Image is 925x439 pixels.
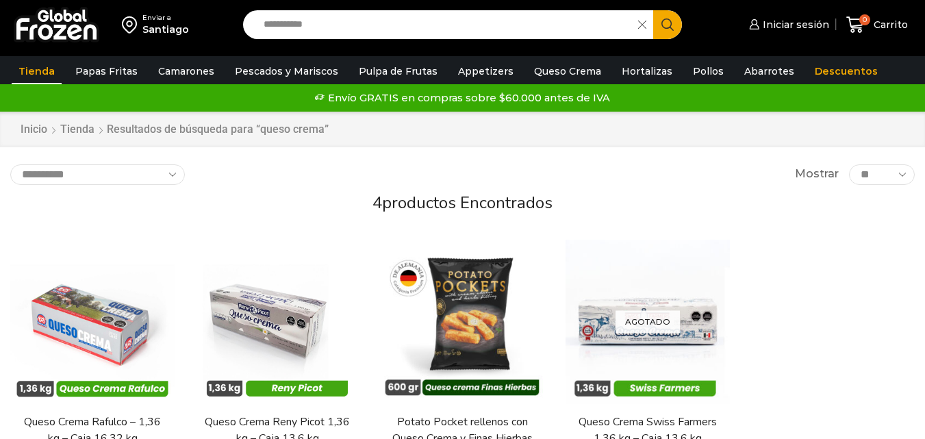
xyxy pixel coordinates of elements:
[808,58,885,84] a: Descuentos
[737,58,801,84] a: Abarrotes
[759,18,829,32] span: Iniciar sesión
[451,58,520,84] a: Appetizers
[870,18,908,32] span: Carrito
[20,122,48,138] a: Inicio
[10,164,185,185] select: Pedido de la tienda
[20,122,329,138] nav: Breadcrumb
[527,58,608,84] a: Queso Crema
[142,23,189,36] div: Santiago
[859,14,870,25] span: 0
[68,58,144,84] a: Papas Fritas
[653,10,682,39] button: Search button
[615,58,679,84] a: Hortalizas
[372,192,382,214] span: 4
[228,58,345,84] a: Pescados y Mariscos
[151,58,221,84] a: Camarones
[746,11,829,38] a: Iniciar sesión
[686,58,731,84] a: Pollos
[122,13,142,36] img: address-field-icon.svg
[352,58,444,84] a: Pulpa de Frutas
[382,192,553,214] span: productos encontrados
[12,58,62,84] a: Tienda
[795,166,839,182] span: Mostrar
[142,13,189,23] div: Enviar a
[843,9,911,41] a: 0 Carrito
[616,311,680,334] p: Agotado
[60,122,95,138] a: Tienda
[107,123,329,136] h1: Resultados de búsqueda para “queso crema”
